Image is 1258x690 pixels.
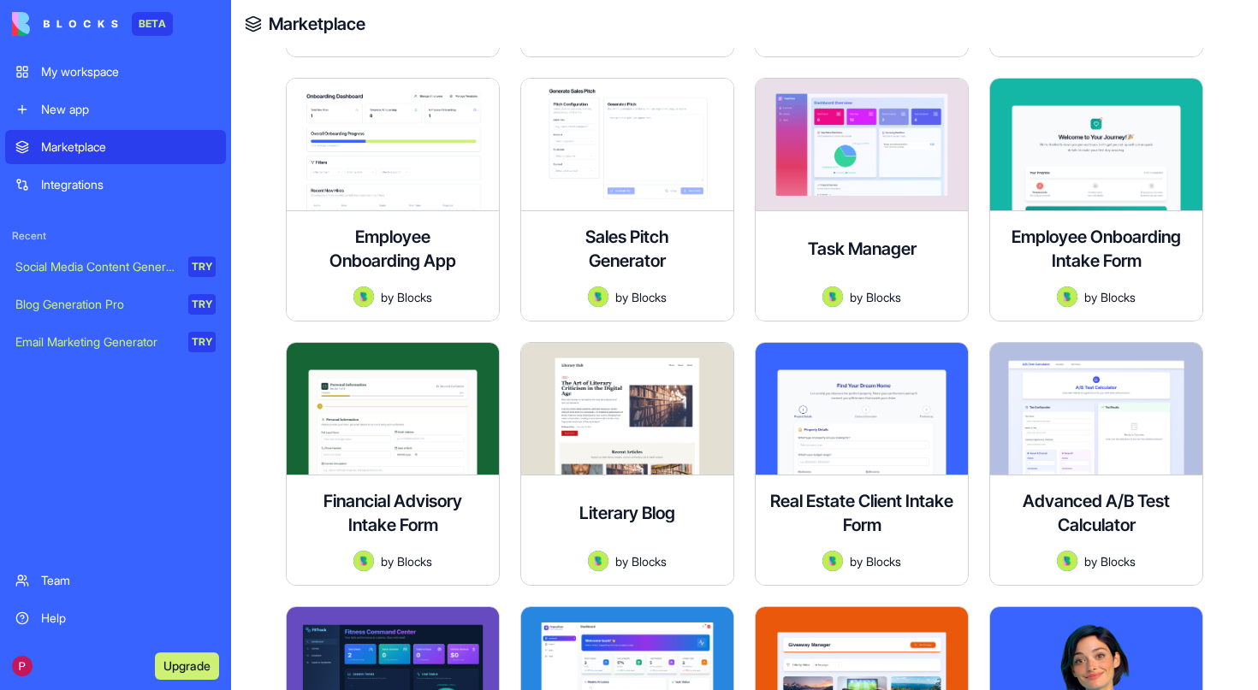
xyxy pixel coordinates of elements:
[866,288,901,306] span: Blocks
[5,92,226,127] a: New app
[1101,288,1136,306] span: Blocks
[286,342,500,586] a: Financial Advisory Intake FormAvatarbyBlocks
[5,563,226,598] a: Team
[5,55,226,89] a: My workspace
[615,552,628,570] span: by
[12,12,118,36] img: logo
[381,552,394,570] span: by
[188,257,216,277] div: TRY
[353,286,374,307] img: Avatar
[588,551,608,571] img: Avatar
[12,12,173,36] a: BETA
[989,342,1203,586] a: Advanced A/B Test CalculatorAvatarbyBlocks
[397,288,432,306] span: Blocks
[632,552,667,570] span: Blocks
[1084,552,1097,570] span: by
[15,258,176,275] div: Social Media Content Generator
[132,12,173,36] div: BETA
[397,552,432,570] span: Blocks
[755,78,969,321] a: Task ManagerAvatarbyBlocks
[12,656,33,676] img: ACg8ocIp9NggE7vAPPtesxhRrVGCB9NpYxqwEokA4no3TmMP-mzR7w=s96-c
[5,229,226,243] span: Recent
[15,333,176,351] div: Email Marketing Generator
[1101,552,1136,570] span: Blocks
[324,225,461,273] h4: Employee Onboarding App
[41,101,216,118] div: New app
[353,551,374,571] img: Avatar
[41,610,216,627] div: Help
[41,63,216,80] div: My workspace
[822,551,843,571] img: Avatar
[269,12,365,36] a: Marketplace
[188,332,216,352] div: TRY
[155,652,219,680] button: Upgrade
[286,78,500,321] a: Employee Onboarding AppAvatarbyBlocks
[850,552,863,570] span: by
[5,130,226,164] a: Marketplace
[300,489,485,537] h4: Financial Advisory Intake Form
[155,657,219,674] a: Upgrade
[5,250,226,284] a: Social Media Content GeneratorTRY
[808,237,917,261] h4: Task Manager
[579,501,675,525] h4: Literary Blog
[41,572,216,589] div: Team
[5,287,226,321] a: Blog Generation ProTRY
[1084,288,1097,306] span: by
[1004,225,1189,273] h4: Employee Onboarding Intake Form
[41,139,216,156] div: Marketplace
[5,325,226,359] a: Email Marketing GeneratorTRY
[822,286,843,307] img: Avatar
[632,288,667,306] span: Blocks
[588,286,608,307] img: Avatar
[615,288,628,306] span: by
[381,288,394,306] span: by
[188,294,216,315] div: TRY
[559,225,696,273] h4: Sales Pitch Generator
[1057,551,1077,571] img: Avatar
[866,552,901,570] span: Blocks
[5,168,226,202] a: Integrations
[989,78,1203,321] a: Employee Onboarding Intake FormAvatarbyBlocks
[520,78,734,321] a: Sales Pitch GeneratorAvatarbyBlocks
[769,489,954,537] h4: Real Estate Client Intake Form
[41,176,216,193] div: Integrations
[15,296,176,313] div: Blog Generation Pro
[850,288,863,306] span: by
[1004,489,1189,537] h4: Advanced A/B Test Calculator
[5,601,226,635] a: Help
[520,342,734,586] a: Literary BlogAvatarbyBlocks
[755,342,969,586] a: Real Estate Client Intake FormAvatarbyBlocks
[1057,286,1077,307] img: Avatar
